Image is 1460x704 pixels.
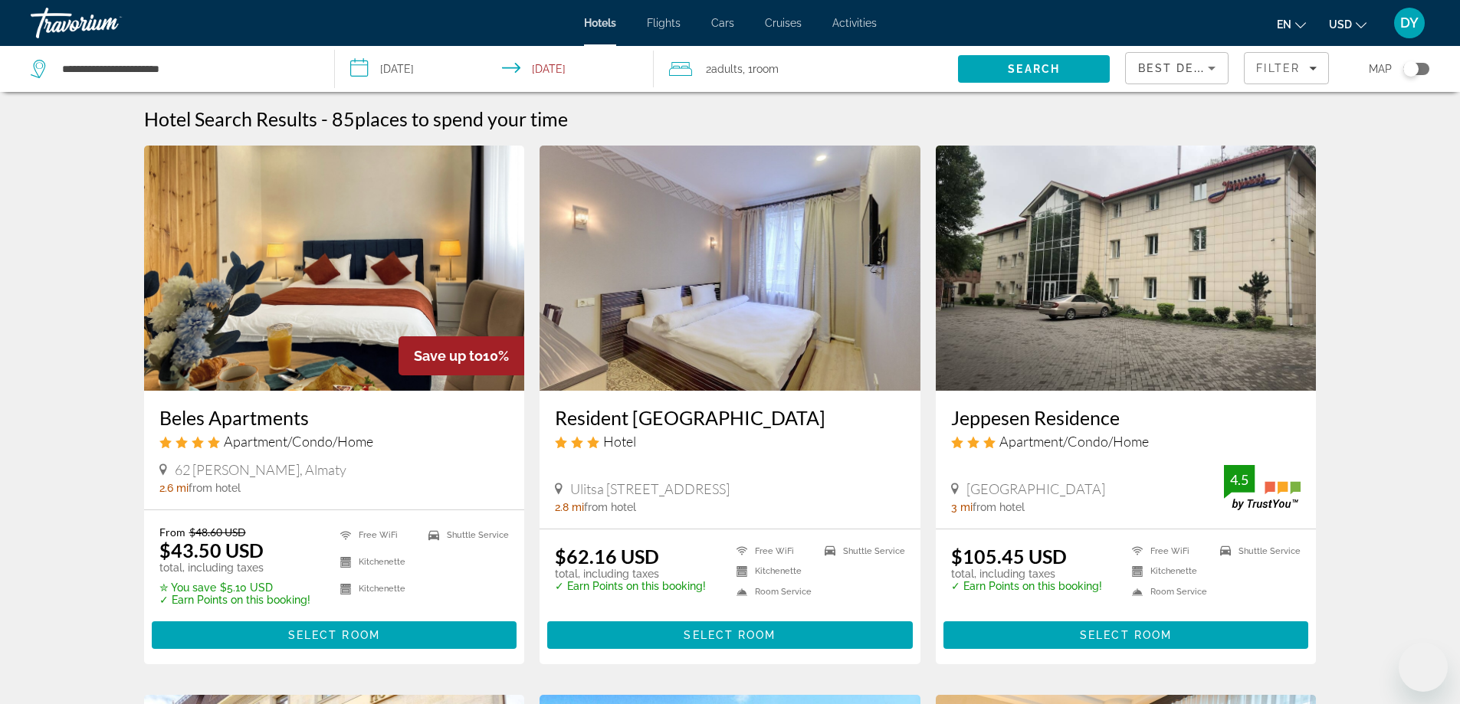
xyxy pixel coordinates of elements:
[1329,13,1366,35] button: Change currency
[335,46,655,92] button: Select check in and out date
[951,580,1102,592] p: ✓ Earn Points on this booking!
[654,46,958,92] button: Travelers: 2 adults, 0 children
[189,526,246,539] del: $48.60 USD
[1369,58,1392,80] span: Map
[647,17,681,29] a: Flights
[1138,62,1218,74] span: Best Deals
[743,58,779,80] span: , 1
[555,580,706,592] p: ✓ Earn Points on this booking!
[753,63,779,75] span: Room
[817,545,905,558] li: Shuttle Service
[555,545,659,568] ins: $62.16 USD
[943,624,1309,641] a: Select Room
[729,565,817,578] li: Kitchenette
[1080,629,1172,641] span: Select Room
[832,17,877,29] a: Activities
[540,146,920,391] img: Resident Hotel Almaty
[1008,63,1060,75] span: Search
[421,526,509,545] li: Shuttle Service
[555,501,584,513] span: 2.8 mi
[951,545,1067,568] ins: $105.45 USD
[321,107,328,130] span: -
[1244,52,1329,84] button: Filters
[729,585,817,598] li: Room Service
[951,433,1301,450] div: 3 star Apartment
[1256,62,1300,74] span: Filter
[1212,545,1301,558] li: Shuttle Service
[175,461,346,478] span: 62 [PERSON_NAME], Almaty
[706,58,743,80] span: 2
[224,433,373,450] span: Apartment/Condo/Home
[951,568,1102,580] p: total, including taxes
[159,594,310,606] p: ✓ Earn Points on this booking!
[547,624,913,641] a: Select Room
[966,480,1105,497] span: [GEOGRAPHIC_DATA]
[159,433,510,450] div: 4 star Apartment
[555,568,706,580] p: total, including taxes
[973,501,1025,513] span: from hotel
[684,629,776,641] span: Select Room
[1277,18,1291,31] span: en
[943,621,1309,649] button: Select Room
[765,17,802,29] a: Cruises
[555,433,905,450] div: 3 star Hotel
[958,55,1110,83] button: Search
[999,433,1149,450] span: Apartment/Condo/Home
[1277,13,1306,35] button: Change language
[144,146,525,391] img: Beles Apartments
[951,501,973,513] span: 3 mi
[414,348,483,364] span: Save up to
[1124,565,1212,578] li: Kitchenette
[159,526,185,539] span: From
[1224,470,1255,489] div: 4.5
[555,406,905,429] a: Resident [GEOGRAPHIC_DATA]
[1124,585,1212,598] li: Room Service
[332,107,568,130] h2: 85
[936,146,1317,391] img: Jeppesen Residence
[333,526,421,545] li: Free WiFi
[1124,545,1212,558] li: Free WiFi
[152,624,517,641] a: Select Room
[603,433,636,450] span: Hotel
[547,621,913,649] button: Select Room
[189,482,241,494] span: from hotel
[31,3,184,43] a: Travorium
[159,562,310,574] p: total, including taxes
[570,480,730,497] span: Ulitsa [STREET_ADDRESS]
[288,629,380,641] span: Select Room
[159,539,264,562] ins: $43.50 USD
[61,57,311,80] input: Search hotel destination
[159,581,216,594] span: ✮ You save
[711,63,743,75] span: Adults
[711,17,734,29] a: Cars
[584,17,616,29] a: Hotels
[159,482,189,494] span: 2.6 mi
[1400,15,1419,31] span: DY
[333,579,421,598] li: Kitchenette
[1224,465,1301,510] img: TrustYou guest rating badge
[1329,18,1352,31] span: USD
[144,107,317,130] h1: Hotel Search Results
[1138,59,1216,77] mat-select: Sort by
[1389,7,1429,39] button: User Menu
[729,545,817,558] li: Free WiFi
[159,581,310,594] p: $5.10 USD
[152,621,517,649] button: Select Room
[1392,62,1429,76] button: Toggle map
[584,501,636,513] span: from hotel
[1399,643,1448,692] iframe: Кнопка запуска окна обмена сообщениями
[333,552,421,571] li: Kitchenette
[355,107,568,130] span: places to spend your time
[159,406,510,429] h3: Beles Apartments
[951,406,1301,429] a: Jeppesen Residence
